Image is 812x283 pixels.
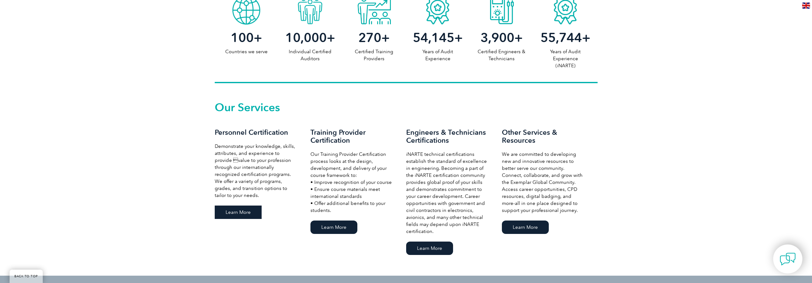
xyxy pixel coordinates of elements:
[406,151,489,235] p: iNARTE technical certifications establish the standard of excellence in engineering. Becoming a p...
[358,30,381,45] span: 270
[470,48,533,62] p: Certified Engineers & Technicians
[780,251,796,267] img: contact-chat.png
[278,48,342,62] p: Individual Certified Auditors
[342,48,406,62] p: Certified Training Providers
[215,206,262,219] a: Learn More
[310,151,393,214] p: Our Training Provider Certification process looks at the design, development, and delivery of you...
[413,30,454,45] span: 54,145
[406,242,453,255] a: Learn More
[502,151,585,214] p: We are committed to developing new and innovative resources to better serve our community. Connec...
[533,33,597,43] h2: +
[480,30,514,45] span: 3,900
[231,30,254,45] span: 100
[310,128,393,144] h3: Training Provider Certification
[502,128,585,144] h3: Other Services & Resources
[10,270,43,283] a: BACK TO TOP
[285,30,327,45] span: 10,000
[406,128,489,144] h3: Engineers & Technicians Certifications
[540,30,582,45] span: 55,744
[406,48,470,62] p: Years of Audit Experience
[533,48,597,69] p: Years of Audit Experience (iNARTE)
[342,33,406,43] h2: +
[215,48,279,55] p: Countries we serve
[215,102,598,112] h2: Our Services
[802,3,810,9] img: en
[406,33,470,43] h2: +
[310,221,357,234] a: Learn More
[278,33,342,43] h2: +
[215,143,298,199] p: Demonstrate your knowledge, skills, attributes, and experience to provide value to your professi...
[215,33,279,43] h2: +
[470,33,533,43] h2: +
[502,221,549,234] a: Learn More
[215,128,298,136] h3: Personnel Certification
